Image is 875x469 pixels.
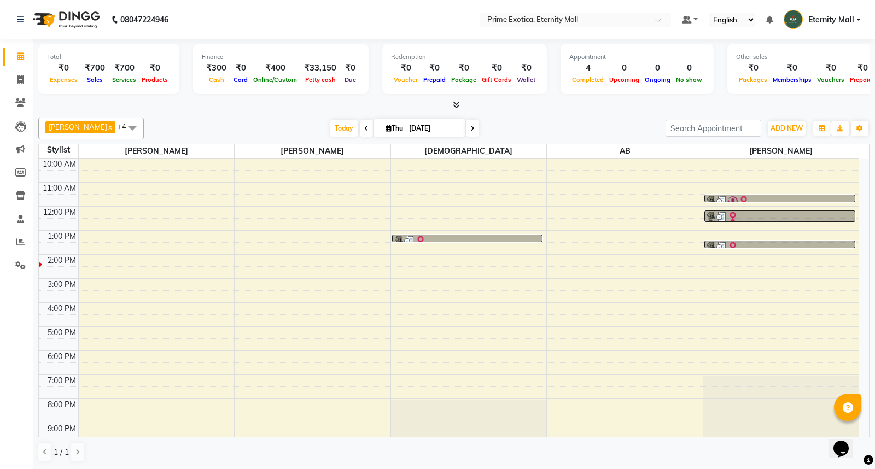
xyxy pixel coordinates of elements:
[673,62,705,74] div: 0
[808,14,854,26] span: Eternity Mall
[479,76,514,84] span: Gift Cards
[666,120,761,137] input: Search Appointment
[606,76,642,84] span: Upcoming
[80,62,109,74] div: ₹700
[40,183,78,194] div: 11:00 AM
[45,423,78,435] div: 9:00 PM
[45,279,78,290] div: 3:00 PM
[118,122,135,131] span: +4
[235,144,390,158] span: [PERSON_NAME]
[231,62,250,74] div: ₹0
[448,76,479,84] span: Package
[40,159,78,170] div: 10:00 AM
[514,62,538,74] div: ₹0
[45,231,78,242] div: 1:00 PM
[391,76,421,84] span: Voucher
[250,62,300,74] div: ₹400
[206,76,227,84] span: Cash
[300,62,341,74] div: ₹33,150
[421,62,448,74] div: ₹0
[705,211,855,221] div: PONAM, TK02, 12:10 PM-12:40 PM, Hair (Girl) - Haircut
[302,76,339,84] span: Petty cash
[28,4,103,35] img: logo
[642,62,673,74] div: 0
[391,52,538,62] div: Redemption
[45,399,78,411] div: 8:00 PM
[770,62,814,74] div: ₹0
[705,195,855,202] div: mantsha, TK01, 11:30 AM-11:45 AM, Threading - Eye Brow/Jawline/Chin/Forehead/Upper Lip (Each)
[673,76,705,84] span: No show
[330,120,358,137] span: Today
[139,62,171,74] div: ₹0
[391,144,547,158] span: [DEMOGRAPHIC_DATA]
[705,241,855,248] div: [PERSON_NAME], TK03, 01:25 PM-01:40 PM, Threading - Eye Brow/Jawline/Chin/Forehead/Upper Lip (Each)
[47,76,80,84] span: Expenses
[107,122,112,131] a: x
[814,76,847,84] span: Vouchers
[784,10,803,29] img: Eternity Mall
[736,62,770,74] div: ₹0
[736,76,770,84] span: Packages
[642,76,673,84] span: Ongoing
[406,120,460,137] input: 2025-09-04
[45,375,78,386] div: 7:00 PM
[49,122,107,131] span: [PERSON_NAME]
[569,62,606,74] div: 4
[514,76,538,84] span: Wallet
[79,144,235,158] span: [PERSON_NAME]
[84,76,106,84] span: Sales
[54,447,69,458] span: 1 / 1
[45,351,78,362] div: 6:00 PM
[45,303,78,314] div: 4:00 PM
[383,124,406,132] span: Thu
[814,62,847,74] div: ₹0
[109,62,139,74] div: ₹700
[39,144,78,156] div: Stylist
[341,62,360,74] div: ₹0
[47,62,80,74] div: ₹0
[41,207,78,218] div: 12:00 PM
[606,62,642,74] div: 0
[391,62,421,74] div: ₹0
[47,52,171,62] div: Total
[120,4,168,35] b: 08047224946
[448,62,479,74] div: ₹0
[829,425,864,458] iframe: chat widget
[202,52,360,62] div: Finance
[109,76,139,84] span: Services
[231,76,250,84] span: Card
[547,144,703,158] span: AB
[139,76,171,84] span: Products
[45,327,78,338] div: 5:00 PM
[45,255,78,266] div: 2:00 PM
[202,62,231,74] div: ₹300
[250,76,300,84] span: Online/Custom
[393,235,542,242] div: [PERSON_NAME], TK03, 01:10 PM-01:25 PM, Threading - Eye Brow/Jawline/Chin/Forehead/Upper Lip (Each)
[342,76,359,84] span: Due
[479,62,514,74] div: ₹0
[703,144,859,158] span: [PERSON_NAME]
[421,76,448,84] span: Prepaid
[771,124,803,132] span: ADD NEW
[569,76,606,84] span: Completed
[768,121,806,136] button: ADD NEW
[569,52,705,62] div: Appointment
[770,76,814,84] span: Memberships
